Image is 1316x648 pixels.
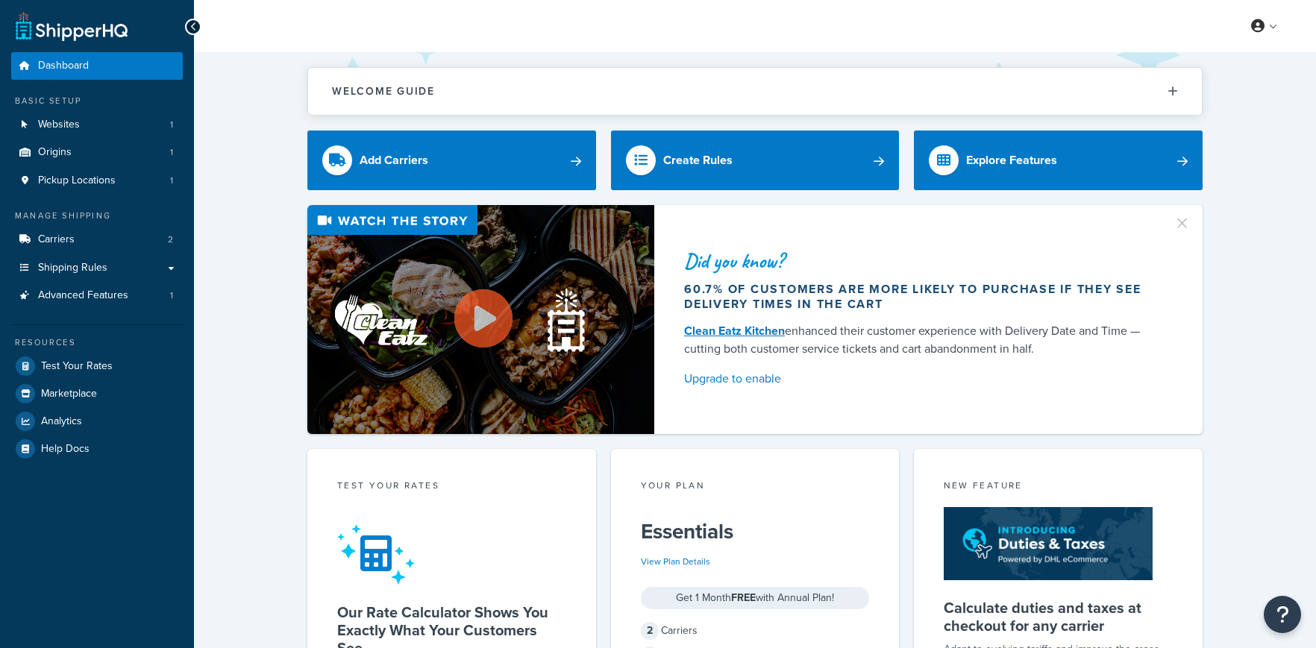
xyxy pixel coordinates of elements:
div: Resources [11,336,183,349]
h2: Welcome Guide [332,86,435,97]
button: Welcome Guide [308,68,1202,115]
h5: Essentials [641,520,870,544]
div: Did you know? [684,251,1156,271]
div: Carriers [641,620,870,641]
span: Marketplace [41,388,97,400]
a: Carriers2 [11,226,183,254]
span: Dashboard [38,60,89,72]
div: 60.7% of customers are more likely to purchase if they see delivery times in the cart [684,282,1156,312]
span: Pickup Locations [38,174,116,187]
span: 1 [170,119,173,131]
a: Clean Eatz Kitchen [684,322,785,339]
a: Upgrade to enable [684,368,1156,389]
span: Help Docs [41,443,90,456]
span: Websites [38,119,80,131]
li: Carriers [11,226,183,254]
li: Advanced Features [11,282,183,309]
span: Shipping Rules [38,262,107,274]
h5: Calculate duties and taxes at checkout for any carrier [944,599,1173,635]
span: Carriers [38,233,75,246]
span: 2 [168,233,173,246]
div: Get 1 Month with Annual Plan! [641,587,870,609]
li: Origins [11,139,183,166]
div: Test your rates [337,479,566,496]
span: Analytics [41,415,82,428]
span: Advanced Features [38,289,128,302]
a: Add Carriers [307,130,596,190]
span: Origins [38,146,72,159]
div: Explore Features [966,150,1057,171]
span: 1 [170,289,173,302]
a: Analytics [11,408,183,435]
li: Pickup Locations [11,167,183,195]
span: 1 [170,146,173,159]
a: Explore Features [914,130,1203,190]
span: 2 [641,622,659,640]
div: Add Carriers [360,150,428,171]
strong: FREE [731,590,756,605]
a: Origins1 [11,139,183,166]
a: Dashboard [11,52,183,80]
li: Websites [11,111,183,139]
div: Manage Shipping [11,210,183,222]
a: Advanced Features1 [11,282,183,309]
button: Open Resource Center [1264,596,1301,633]
div: enhanced their customer experience with Delivery Date and Time — cutting both customer service ti... [684,322,1156,358]
a: Help Docs [11,435,183,462]
a: Create Rules [611,130,900,190]
div: Your Plan [641,479,870,496]
span: Test Your Rates [41,360,113,373]
div: Create Rules [663,150,733,171]
a: Websites1 [11,111,183,139]
span: 1 [170,174,173,187]
img: Video thumbnail [307,205,654,434]
a: Test Your Rates [11,353,183,380]
a: View Plan Details [641,555,710,568]
a: Shipping Rules [11,254,183,282]
div: Basic Setup [11,95,183,107]
a: Marketplace [11,380,183,407]
div: New Feature [944,479,1173,496]
a: Pickup Locations1 [11,167,183,195]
